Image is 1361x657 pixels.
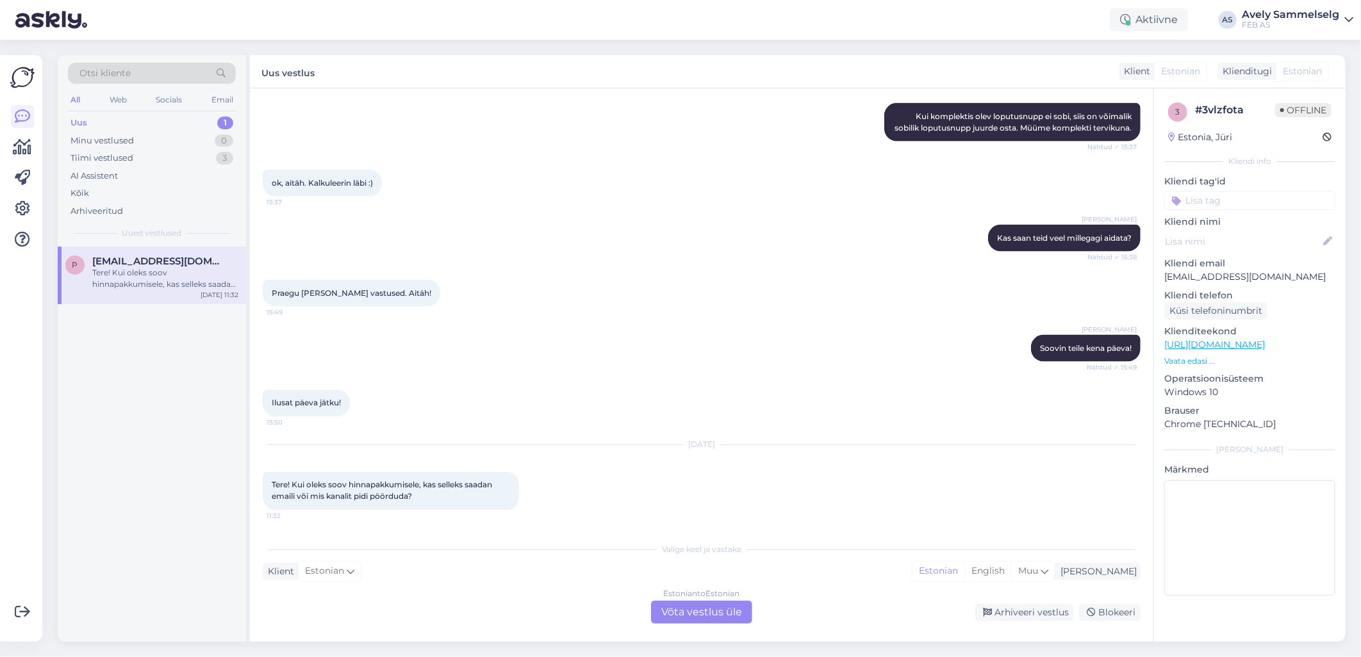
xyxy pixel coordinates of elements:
div: Klienditugi [1217,65,1272,78]
div: Kliendi info [1164,156,1335,167]
p: Operatsioonisüsteem [1164,372,1335,385]
div: Klient [263,565,294,578]
p: Vaata edasi ... [1164,355,1335,367]
div: FEB AS [1242,20,1339,30]
span: 15:49 [267,307,315,317]
div: [PERSON_NAME] [1055,565,1137,578]
span: Muu [1018,565,1038,576]
div: Arhiveeri vestlus [975,604,1074,621]
span: ok, aitäh. Kalkuleerin läbi :) [272,178,373,188]
div: [DATE] [263,439,1141,450]
span: Soovin teile kena päeva! [1040,343,1132,353]
span: 15:50 [267,418,315,427]
input: Lisa tag [1164,191,1335,210]
div: Blokeeri [1079,604,1141,621]
div: Arhiveeritud [70,205,123,218]
span: Tere! Kui oleks soov hinnapakkumisele, kas selleks saadan emaili või mis kanalit pidi pöörduda? [272,480,494,501]
span: Otsi kliente [79,67,131,80]
p: Kliendi nimi [1164,215,1335,229]
p: Kliendi telefon [1164,289,1335,302]
input: Lisa nimi [1165,234,1321,248]
span: Estonian [1283,65,1322,78]
p: Chrome [TECHNICAL_ID] [1164,418,1335,431]
div: 1 [217,117,233,129]
div: # 3vlzfota [1195,102,1275,118]
div: Tiimi vestlused [70,152,133,165]
span: p [72,260,78,270]
span: Praegu [PERSON_NAME] vastused. Aitäh! [272,288,431,298]
div: Küsi telefoninumbrit [1164,302,1267,320]
div: Uus [70,117,87,129]
span: Uued vestlused [122,227,182,239]
div: Valige keel ja vastake [263,544,1141,555]
div: Estonian to Estonian [664,588,740,599]
span: 11:32 [267,511,315,521]
div: Web [107,92,129,108]
div: AS [1219,11,1237,29]
span: Nähtud ✓ 15:49 [1087,362,1137,372]
div: English [964,562,1011,581]
a: Avely SammelselgFEB AS [1242,10,1353,30]
span: Estonian [305,564,344,578]
div: Socials [153,92,185,108]
span: Nähtud ✓ 15:37 [1087,142,1137,152]
div: Kõik [70,187,89,200]
span: Ilusat päeva jätku! [272,398,341,408]
div: [PERSON_NAME] [1164,444,1335,455]
div: [DATE] 11:32 [201,290,238,300]
div: Võta vestlus üle [651,601,752,624]
p: Märkmed [1164,463,1335,476]
span: pentcathy@gmail.com [92,255,226,267]
a: [URL][DOMAIN_NAME] [1164,339,1265,350]
p: Kliendi email [1164,257,1335,270]
p: Brauser [1164,404,1335,418]
div: All [68,92,83,108]
span: [PERSON_NAME] [1082,215,1137,224]
p: Kliendi tag'id [1164,175,1335,188]
div: Estonia, Jüri [1168,131,1232,144]
span: Kas saan teid veel millegagi aidata? [997,233,1132,243]
label: Uus vestlus [261,63,315,80]
span: Offline [1275,103,1332,117]
div: Aktiivne [1110,8,1188,31]
div: Klient [1119,65,1150,78]
img: Askly Logo [10,65,35,90]
p: Windows 10 [1164,385,1335,399]
p: Klienditeekond [1164,325,1335,338]
div: 0 [215,134,233,147]
div: Tere! Kui oleks soov hinnapakkumisele, kas selleks saadan emaili või mis kanalit pidi pöörduda? [92,267,238,290]
div: Avely Sammelselg [1242,10,1339,20]
div: Minu vestlused [70,134,134,147]
div: 3 [216,152,233,165]
div: Estonian [912,562,964,581]
span: Kui komplektis olev loputusnupp ei sobi, siis on võimalik sobilik loputusnupp juurde osta. Müüme ... [895,111,1134,133]
span: 15:37 [267,197,315,207]
div: Email [209,92,236,108]
span: Nähtud ✓ 15:38 [1087,252,1137,262]
span: 3 [1176,107,1180,117]
span: [PERSON_NAME] [1082,325,1137,334]
p: [EMAIL_ADDRESS][DOMAIN_NAME] [1164,270,1335,284]
div: AI Assistent [70,170,118,182]
span: Estonian [1161,65,1200,78]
